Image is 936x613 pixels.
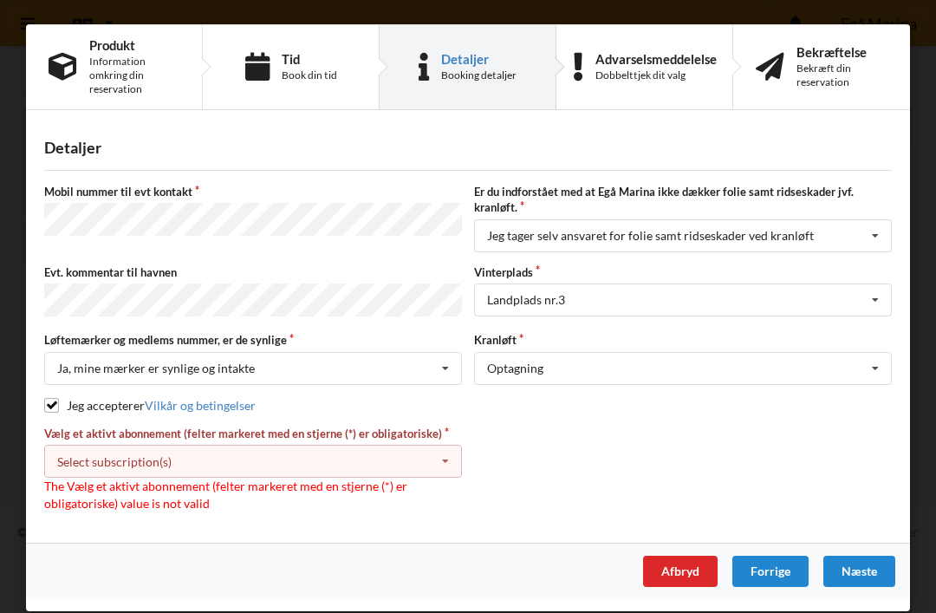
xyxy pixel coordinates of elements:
div: Ja, mine mærker er synlige og intakte [57,362,255,375]
label: Løftemærker og medlems nummer, er de synlige [44,332,462,348]
a: Vilkår og betingelser [145,398,256,413]
label: Vinterplads [474,264,892,280]
div: Advarselsmeddelelse [595,52,717,66]
div: Select subscription(s) [57,454,172,469]
div: Booking detaljer [441,68,517,82]
div: Bekræftelse [796,45,887,59]
div: Bekræft din reservation [796,62,887,89]
div: Book din tid [282,68,337,82]
div: Landplads nr.3 [487,294,565,306]
label: Kranløft [474,332,892,348]
div: Detaljer [441,52,517,66]
div: Dobbelttjek dit valg [595,68,717,82]
div: Tid [282,52,337,66]
div: Afbryd [643,556,718,587]
div: Optagning [487,362,543,375]
label: Jeg accepterer [44,398,256,413]
div: Næste [823,556,895,587]
span: The Vælg et aktivt abonnement (felter markeret med en stjerne (*) er obligatoriske) value is not ... [44,479,407,511]
div: Produkt [89,38,179,52]
label: Mobil nummer til evt kontakt [44,184,462,199]
label: Er du indforstået med at Egå Marina ikke dækker folie samt ridseskader jvf. kranløft. [474,184,892,215]
label: Evt. kommentar til havnen [44,264,462,280]
div: Detaljer [44,138,892,158]
div: Jeg tager selv ansvaret for folie samt ridseskader ved kranløft [487,230,814,242]
label: Vælg et aktivt abonnement (felter markeret med en stjerne (*) er obligatoriske) [44,426,462,441]
div: Information omkring din reservation [89,55,179,96]
div: Forrige [732,556,809,587]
